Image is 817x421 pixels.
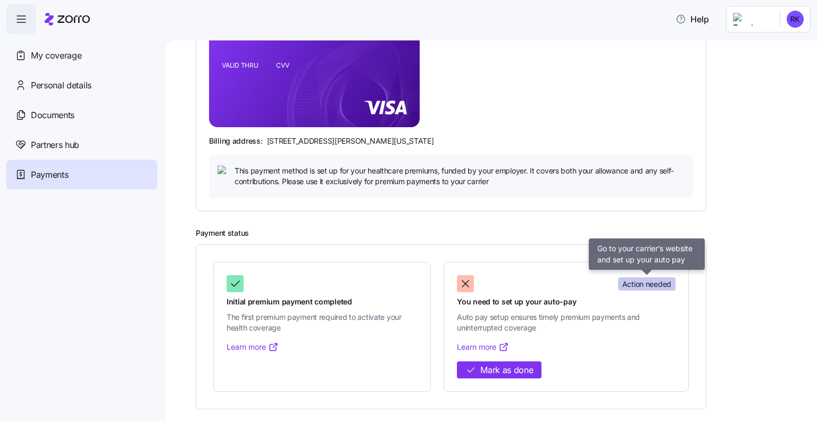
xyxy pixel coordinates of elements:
[6,70,157,100] a: Personal details
[209,136,263,146] span: Billing address:
[31,49,81,62] span: My coverage
[6,130,157,160] a: Partners hub
[6,160,157,189] a: Payments
[457,342,509,352] a: Learn more
[457,296,676,307] span: You need to set up your auto-pay
[235,166,685,187] span: This payment method is set up for your healthcare premiums, funded by your employer. It covers bo...
[31,79,91,92] span: Personal details
[227,312,418,334] span: The first premium payment required to activate your health coverage
[676,13,709,26] span: Help
[6,40,157,70] a: My coverage
[480,364,533,377] span: Mark as done
[667,9,718,30] button: Help
[222,61,259,69] tspan: VALID THRU
[457,361,541,379] button: Mark as done
[196,228,802,238] h2: Payment status
[787,11,804,28] img: 3845dfd20b854de688efb3ab3c2fff9a
[227,296,418,307] span: Initial premium payment completed
[218,166,230,178] img: icon bulb
[31,168,68,181] span: Payments
[6,100,157,130] a: Documents
[267,136,434,146] span: [STREET_ADDRESS][PERSON_NAME][US_STATE]
[31,138,79,152] span: Partners hub
[622,279,671,290] span: Action needed
[227,342,279,352] a: Learn more
[276,61,289,69] tspan: CVV
[457,312,676,334] span: Auto pay setup ensures timely premium payments and uninterrupted coverage
[31,109,74,122] span: Documents
[733,13,771,26] img: Employer logo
